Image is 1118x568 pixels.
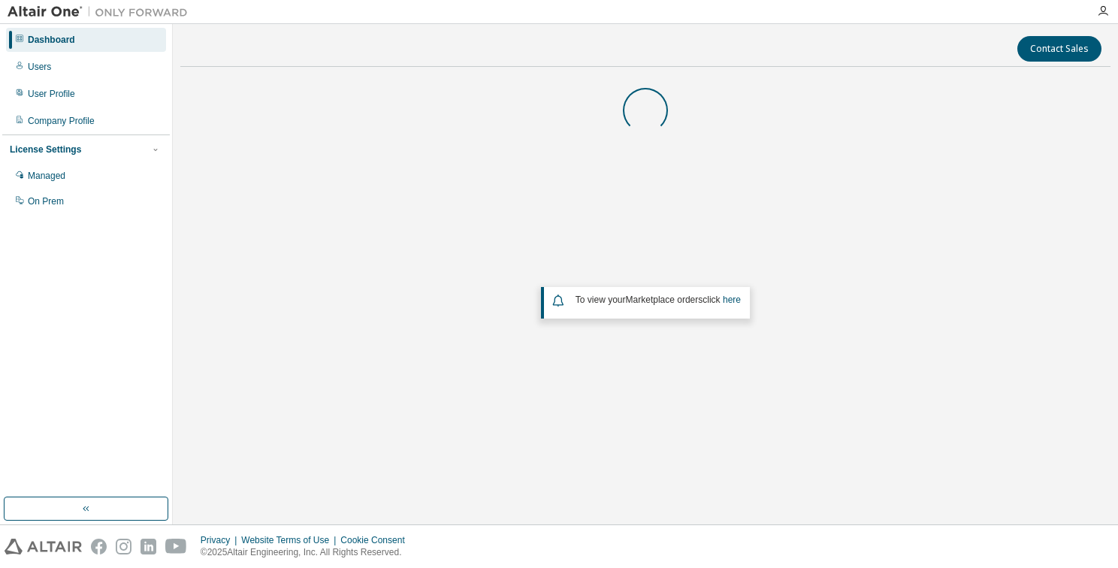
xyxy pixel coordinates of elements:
em: Marketplace orders [626,295,703,305]
img: youtube.svg [165,539,187,554]
div: Privacy [201,534,241,546]
div: Users [28,61,51,73]
div: On Prem [28,195,64,207]
img: facebook.svg [91,539,107,554]
p: © 2025 Altair Engineering, Inc. All Rights Reserved. [201,546,414,559]
div: Cookie Consent [340,534,413,546]
div: Dashboard [28,34,75,46]
button: Contact Sales [1017,36,1101,62]
div: Company Profile [28,115,95,127]
img: Altair One [8,5,195,20]
div: User Profile [28,88,75,100]
div: Website Terms of Use [241,534,340,546]
div: License Settings [10,144,81,156]
img: altair_logo.svg [5,539,82,554]
img: instagram.svg [116,539,131,554]
div: Managed [28,170,65,182]
img: linkedin.svg [141,539,156,554]
a: here [723,295,741,305]
span: To view your click [576,295,741,305]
